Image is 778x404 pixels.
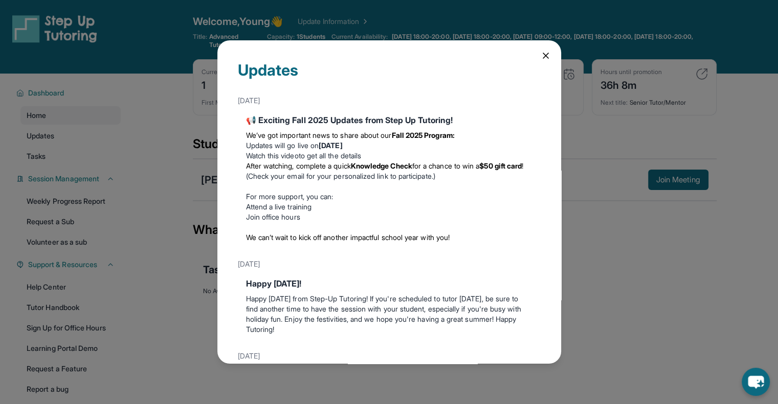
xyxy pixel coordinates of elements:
p: Happy [DATE] from Step-Up Tutoring! If you're scheduled to tutor [DATE], be sure to find another ... [246,294,532,335]
div: [DATE] [238,91,541,110]
a: Join office hours [246,212,300,221]
strong: Fall 2025 Program: [392,131,455,139]
span: for a chance to win a [412,161,479,170]
strong: [DATE] [319,141,342,150]
div: [DATE] [238,347,541,365]
span: We can’t wait to kick off another impactful school year with you! [246,233,450,242]
strong: $50 gift card [479,161,522,170]
p: For more support, you can: [246,192,532,202]
strong: Knowledge Check [351,161,412,170]
a: Watch this video [246,151,299,160]
span: After watching, complete a quick [246,161,351,170]
div: Happy [DATE]! [246,277,532,290]
span: ! [522,161,523,170]
div: 📢 Exciting Fall 2025 Updates from Step Up Tutoring! [246,114,532,126]
li: (Check your email for your personalized link to participate.) [246,161,532,181]
div: [DATE] [238,255,541,273]
li: Updates will go live on [246,140,532,151]
button: chat-button [742,368,770,396]
div: Updates [238,61,541,91]
li: to get all the details [246,151,532,161]
a: Attend a live training [246,202,312,211]
span: We’ve got important news to share about our [246,131,392,139]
